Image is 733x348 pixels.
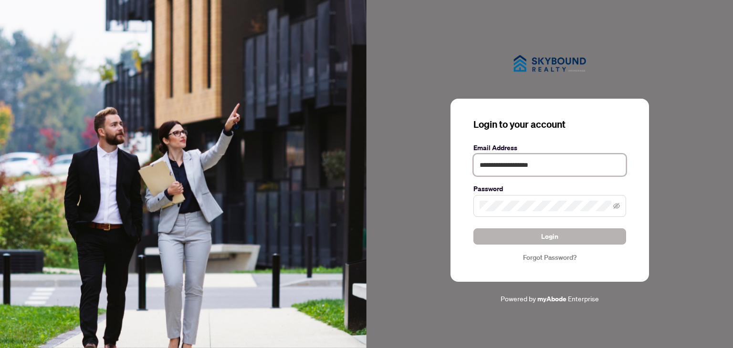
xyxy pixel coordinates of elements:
[473,118,626,131] h3: Login to your account
[473,252,626,263] a: Forgot Password?
[501,294,536,303] span: Powered by
[502,44,597,83] img: ma-logo
[473,184,626,194] label: Password
[541,229,558,244] span: Login
[568,294,599,303] span: Enterprise
[473,228,626,245] button: Login
[473,143,626,153] label: Email Address
[613,203,620,209] span: eye-invisible
[537,294,566,304] a: myAbode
